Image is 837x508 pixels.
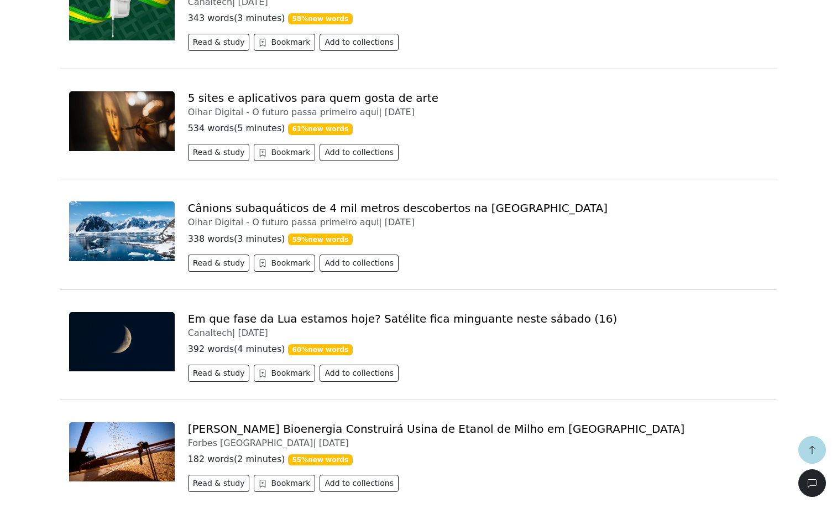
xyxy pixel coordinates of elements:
[320,255,399,272] button: Add to collections
[188,217,768,227] div: Olhar Digital - O futuro passa primeiro aqui |
[254,144,315,161] button: Bookmark
[188,422,685,436] a: [PERSON_NAME] Bioenergia Construirá Usina de Etanol de Milho em [GEOGRAPHIC_DATA]
[188,149,254,159] a: Read & study
[254,475,315,492] button: Bookmark
[320,34,399,51] button: Add to collections
[188,260,254,270] a: Read & study
[188,107,768,117] div: Olhar Digital - O futuro passa primeiro aqui |
[254,34,315,51] button: Bookmark
[188,475,250,492] button: Read & study
[385,217,415,227] span: [DATE]
[319,438,349,448] span: [DATE]
[188,312,618,325] a: Em que fase da Lua estamos hoje? Satélite fica minguante neste sábado (16)
[69,91,175,151] img: sites-app-arte-6-scaled.jpg
[69,201,175,261] img: Relevo-na-antartida-scaled.jpg
[385,107,415,117] span: [DATE]
[288,234,353,245] span: 59 % new words
[238,328,268,338] span: [DATE]
[188,453,768,466] p: 182 words ( 2 minutes )
[188,365,250,382] button: Read & study
[188,12,768,25] p: 343 words ( 3 minutes )
[188,480,254,490] a: Read & study
[288,13,353,24] span: 58 % new words
[69,312,175,371] img: i1041869.jpeg
[188,34,250,51] button: Read & study
[188,343,768,356] p: 392 words ( 4 minutes )
[320,475,399,492] button: Add to collections
[188,144,250,161] button: Read & study
[288,344,353,355] span: 60 % new words
[320,144,399,161] button: Add to collections
[188,370,254,380] a: Read & study
[188,122,768,135] p: 534 words ( 5 minutes )
[254,365,315,382] button: Bookmark
[288,454,353,465] span: 55 % new words
[320,365,399,382] button: Add to collections
[254,255,315,272] button: Bookmark
[69,422,175,481] img: Carregamento-de-milho-em-caminhao-1200x675.jpg
[188,232,768,246] p: 338 words ( 3 minutes )
[188,328,768,338] div: Canaltech |
[188,91,438,105] a: 5 sites e aplicativos para quem gosta de arte
[288,123,353,134] span: 61 % new words
[188,255,250,272] button: Read & study
[188,39,254,49] a: Read & study
[188,201,608,215] a: Cânions subaquáticos de 4 mil metros descobertos na [GEOGRAPHIC_DATA]
[188,438,768,448] div: Forbes [GEOGRAPHIC_DATA] |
